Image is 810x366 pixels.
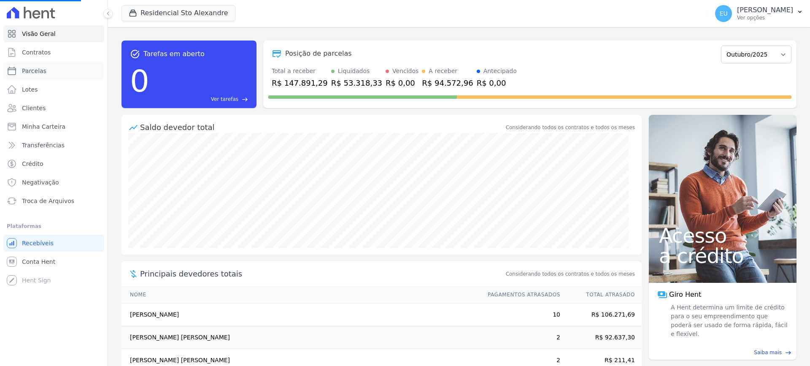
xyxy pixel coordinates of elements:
[22,160,43,168] span: Crédito
[272,67,328,76] div: Total a receber
[22,122,65,131] span: Minha Carteira
[338,67,370,76] div: Liquidados
[285,49,352,59] div: Posição de parcelas
[211,95,238,103] span: Ver tarefas
[561,304,642,326] td: R$ 106.271,69
[130,59,149,103] div: 0
[153,95,248,103] a: Ver tarefas east
[3,100,104,117] a: Clientes
[22,178,59,187] span: Negativação
[754,349,782,356] span: Saiba mais
[386,77,418,89] div: R$ 0,00
[121,326,480,349] td: [PERSON_NAME] [PERSON_NAME]
[506,124,635,131] div: Considerando todos os contratos e todos os meses
[737,14,793,21] p: Ver opções
[242,96,248,103] span: east
[3,253,104,270] a: Conta Hent
[3,174,104,191] a: Negativação
[3,118,104,135] a: Minha Carteira
[480,326,561,349] td: 2
[785,350,791,356] span: east
[392,67,418,76] div: Vencidos
[737,6,793,14] p: [PERSON_NAME]
[22,197,74,205] span: Troca de Arquivos
[3,155,104,172] a: Crédito
[3,235,104,252] a: Recebíveis
[3,81,104,98] a: Lotes
[654,349,791,356] a: Saiba mais east
[480,286,561,304] th: Pagamentos Atrasados
[22,48,51,57] span: Contratos
[669,303,788,339] span: A Hent determina um limite de crédito para o seu empreendimento que poderá ser usado de forma ráp...
[121,286,480,304] th: Nome
[429,67,457,76] div: A receber
[130,49,140,59] span: task_alt
[140,122,504,133] div: Saldo devedor total
[272,77,328,89] div: R$ 147.891,29
[7,221,101,231] div: Plataformas
[720,11,728,16] span: EU
[708,2,810,25] button: EU [PERSON_NAME] Ver opções
[3,192,104,209] a: Troca de Arquivos
[22,258,55,266] span: Conta Hent
[22,239,54,247] span: Recebíveis
[22,30,56,38] span: Visão Geral
[669,290,701,300] span: Giro Hent
[659,246,786,266] span: a crédito
[121,5,235,21] button: Residencial Sto Alexandre
[477,77,517,89] div: R$ 0,00
[3,44,104,61] a: Contratos
[422,77,473,89] div: R$ 94.572,96
[659,225,786,246] span: Acesso
[331,77,382,89] div: R$ 53.318,33
[3,137,104,154] a: Transferências
[506,270,635,278] span: Considerando todos os contratos e todos os meses
[561,326,642,349] td: R$ 92.637,30
[140,268,504,279] span: Principais devedores totais
[22,141,65,149] span: Transferências
[561,286,642,304] th: Total Atrasado
[22,67,46,75] span: Parcelas
[483,67,517,76] div: Antecipado
[22,104,46,112] span: Clientes
[3,25,104,42] a: Visão Geral
[143,49,205,59] span: Tarefas em aberto
[3,62,104,79] a: Parcelas
[22,85,38,94] span: Lotes
[121,304,480,326] td: [PERSON_NAME]
[480,304,561,326] td: 10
